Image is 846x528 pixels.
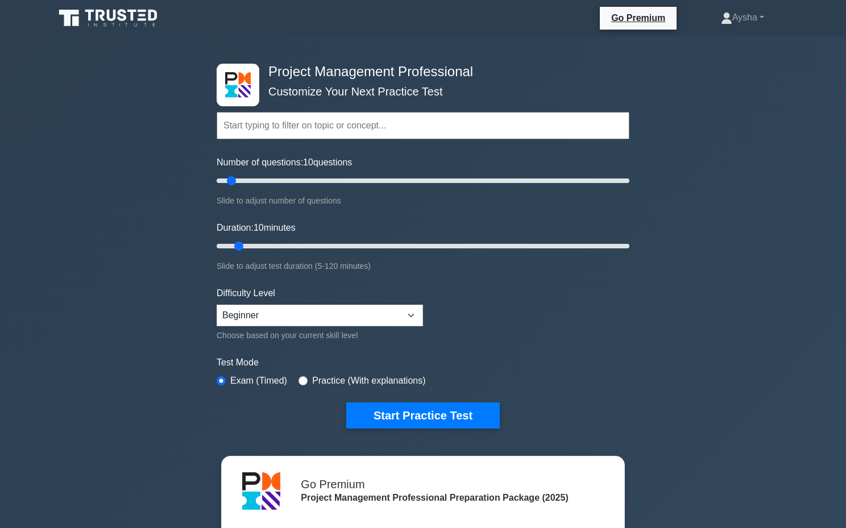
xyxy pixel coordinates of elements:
label: Number of questions: questions [217,156,352,169]
button: Start Practice Test [346,402,500,429]
label: Test Mode [217,356,629,369]
a: Aysha [694,6,791,29]
div: Slide to adjust number of questions [217,194,629,207]
span: 10 [254,223,264,232]
div: Choose based on your current skill level [217,329,423,342]
div: Slide to adjust test duration (5-120 minutes) [217,259,629,273]
label: Difficulty Level [217,286,275,300]
label: Duration: minutes [217,221,296,235]
a: Go Premium [604,11,672,25]
h4: Project Management Professional [264,64,574,80]
label: Exam (Timed) [230,374,287,388]
input: Start typing to filter on topic or concept... [217,112,629,139]
span: 10 [303,157,313,167]
label: Practice (With explanations) [312,374,425,388]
